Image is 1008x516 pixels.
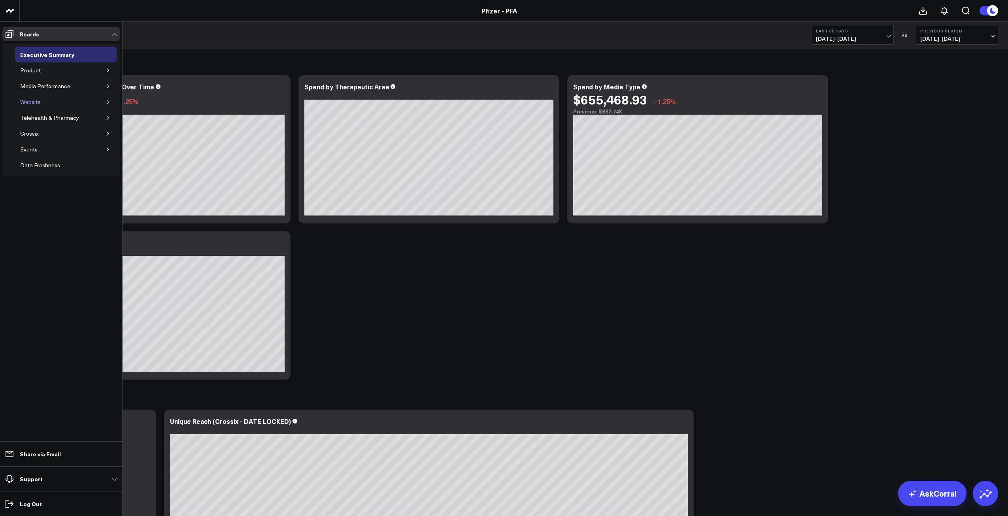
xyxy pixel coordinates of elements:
[15,142,43,157] a: Events
[304,82,389,91] div: Spend by Therapeutic Area
[36,108,285,115] div: Previous: $663.74K
[573,108,822,115] div: Previous: $663.74K
[20,476,43,482] p: Support
[15,78,76,94] a: Media Performance
[916,26,998,45] button: Previous Period[DATE]-[DATE]
[170,417,291,425] div: Unique Reach (Crossix - DATE LOCKED)
[18,97,43,107] div: Website
[18,66,43,75] div: Product
[18,81,72,91] div: Media Performance
[18,113,81,123] div: Telehealth & Pharmacy
[15,94,46,110] a: Website
[573,92,647,106] div: $655,468.93
[653,96,656,106] span: ↓
[20,501,42,507] p: Log Out
[2,497,120,511] a: Log Out
[20,451,61,457] p: Share via Email
[812,26,894,45] button: Last 30 Days[DATE]-[DATE]
[920,28,994,33] b: Previous Period
[898,481,966,506] a: AskCorral
[20,31,39,37] p: Boards
[15,62,46,78] a: Product
[18,161,62,170] div: Data Freshness
[573,82,640,91] div: Spend by Media Type
[920,36,994,42] span: [DATE] - [DATE]
[15,126,44,142] a: Crossix
[18,145,40,154] div: Events
[15,110,84,126] a: Telehealth & Pharmacy
[898,33,912,38] div: VS
[18,129,41,138] div: Crossix
[15,47,79,62] a: Executive Summary
[15,157,65,173] a: Data Freshness
[816,36,889,42] span: [DATE] - [DATE]
[18,50,76,59] div: Executive Summary
[816,28,889,33] b: Last 30 Days
[481,6,517,15] a: Pfizer - PFA
[120,97,138,106] span: 1.25%
[658,97,676,106] span: 1.25%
